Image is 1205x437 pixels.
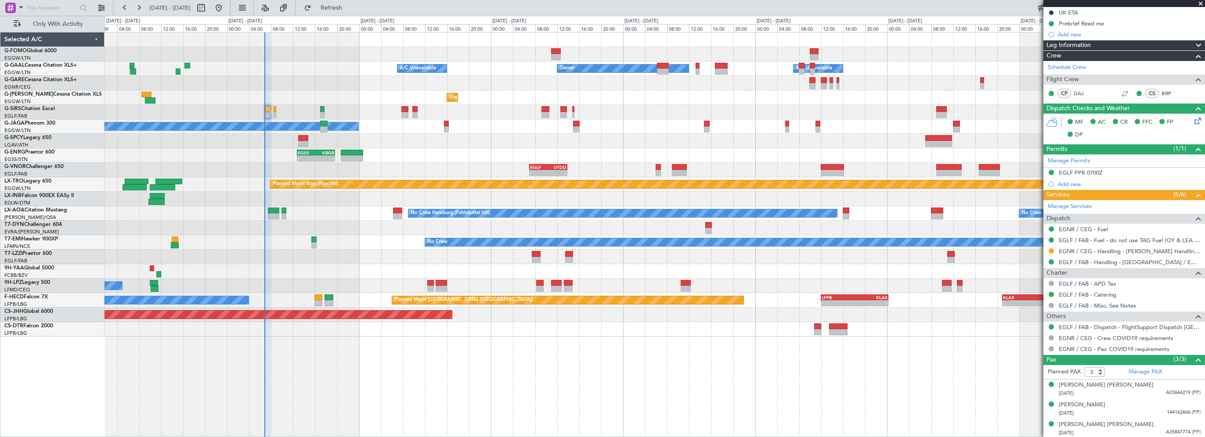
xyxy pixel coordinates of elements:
a: Schedule Crew [1048,63,1086,72]
div: CS [1145,89,1159,98]
div: [DATE] - [DATE] [624,18,658,25]
div: 12:00 [293,24,315,32]
a: EGLF / FAB - Handling - [GEOGRAPHIC_DATA] / EGLF / FAB [1059,258,1201,266]
a: EGGW/LTN [4,185,31,192]
a: DAJ [1074,90,1093,97]
a: G-SPCYLegacy 650 [4,135,51,140]
span: LX-INB [4,193,22,198]
div: EGLF [530,165,548,170]
div: 08:00 [931,24,953,32]
span: FFC [1142,118,1152,127]
div: 04:00 [909,24,931,32]
div: - [1032,301,1060,306]
span: (1/1) [1173,144,1186,153]
a: LFPB/LBG [4,330,27,337]
div: [DATE] - [DATE] [492,18,526,25]
div: KLAX [855,295,888,300]
span: G-GARE [4,77,25,82]
span: T7-EMI [4,236,22,242]
div: 16:00 [447,24,469,32]
div: 00:00 [227,24,249,32]
div: 00:00 [95,24,117,32]
a: EGGW/LTN [4,69,31,76]
div: 04:00 [249,24,271,32]
span: (5/6) [1173,190,1186,199]
div: 04:00 [1041,24,1063,32]
div: - [316,156,334,161]
div: 00:00 [887,24,909,32]
div: 12:00 [953,24,975,32]
div: Planned Maint [GEOGRAPHIC_DATA] ([GEOGRAPHIC_DATA]) [394,294,533,307]
span: Dispatch Checks and Weather [1046,104,1130,114]
div: 00:00 [755,24,777,32]
a: LFPB/LBG [4,301,27,308]
a: Manage Permits [1048,157,1090,165]
div: Prebrief Read me [1059,20,1104,27]
div: 16:00 [315,24,337,32]
a: G-GAALCessna Citation XLS+ [4,63,77,68]
span: T7-DYN [4,222,24,227]
span: Dispatch [1046,214,1071,224]
span: Leg Information [1046,40,1091,50]
div: Planned Maint Riga (Riga Intl) [273,178,339,191]
div: 08:00 [271,24,293,32]
div: Owner [559,62,574,75]
a: EGNR / CEG - Handling - [PERSON_NAME] Handling Services EGNR / CEG [1059,247,1201,255]
div: [DATE] - [DATE] [361,18,394,25]
button: Refresh [300,1,353,15]
input: Trip Number [27,1,77,14]
span: CS-DTR [4,323,23,329]
div: UK ETA [1059,9,1078,16]
span: G-SIRS [4,106,21,111]
div: 04:00 [117,24,139,32]
a: 9H-YAAGlobal 5000 [4,265,54,271]
a: G-VNORChallenger 650 [4,164,64,169]
div: - [530,170,548,176]
div: No Crew [427,236,447,249]
div: No Crew Hamburg (Fuhlsbuttel Intl) [411,207,490,220]
div: 08:00 [535,24,557,32]
div: KLAX [1003,295,1032,300]
span: A35847774 (PP) [1166,429,1201,436]
div: 04:00 [381,24,403,32]
div: 08:00 [403,24,425,32]
div: [PERSON_NAME] [PERSON_NAME] [1059,381,1154,390]
span: G-ENRG [4,150,25,155]
a: G-GARECessna Citation XLS+ [4,77,77,82]
a: EGGW/LTN [4,98,31,105]
span: (3/3) [1173,355,1186,364]
a: LX-TROLegacy 650 [4,179,51,184]
div: UTDD [548,165,567,170]
div: 08:00 [667,24,689,32]
div: 04:00 [513,24,535,32]
div: - [855,301,888,306]
div: [PERSON_NAME] [1059,401,1105,409]
div: - [298,156,316,161]
div: 04:00 [645,24,667,32]
span: G-SPCY [4,135,23,140]
div: 08:00 [139,24,161,32]
div: 00:00 [623,24,645,32]
span: Refresh [313,5,350,11]
div: Add new [1058,31,1201,38]
div: 00:00 [1019,24,1041,32]
div: 20:00 [865,24,887,32]
span: Only With Activity [23,21,93,27]
span: CR [1120,118,1128,127]
div: 12:00 [557,24,579,32]
span: G-VNOR [4,164,26,169]
span: FP [1167,118,1173,127]
label: Planned PAX [1048,368,1081,376]
a: CS-JHHGlobal 6000 [4,309,53,314]
a: EGGW/LTN [4,55,31,61]
a: CS-DTRFalcon 2000 [4,323,53,329]
a: G-JAGAPhenom 300 [4,121,55,126]
div: CP [1057,89,1072,98]
a: 9H-LPZLegacy 500 [4,280,50,285]
a: LFMD/CEQ [4,287,30,293]
span: T7-LZZI [4,251,22,256]
div: 16:00 [579,24,601,32]
a: EGSS/STN [4,156,28,163]
div: 20:00 [337,24,359,32]
a: G-FOMOGlobal 6000 [4,48,57,54]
